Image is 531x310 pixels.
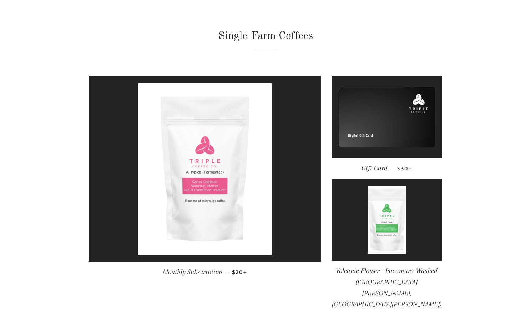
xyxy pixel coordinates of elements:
a: Monthly Subscription [89,76,321,262]
span: — [225,269,229,275]
span: Volcanic Flower – Pacamara Washed ([GEOGRAPHIC_DATA][PERSON_NAME], [GEOGRAPHIC_DATA][PERSON_NAME]) [332,267,441,308]
span: $20 [232,269,247,275]
img: Monthly Subscription [138,83,272,255]
a: Monthly Subscription — $20 [89,262,321,282]
a: Gift Card-Gift Card-Triple Coffee Co. [332,76,442,158]
span: Monthly Subscription [163,268,222,276]
img: Gift Card-Gift Card-Triple Coffee Co. [339,87,435,147]
span: $30 [397,165,412,172]
a: Volcanic Flower – Pacamara Washed (Santa Ana, El Salvador) [332,179,442,261]
a: Gift Card — $30 [332,158,442,179]
img: Volcanic Flower – Pacamara Washed (Santa Ana, El Salvador) [368,186,406,254]
span: Gift Card [361,164,388,172]
span: — [390,165,394,172]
